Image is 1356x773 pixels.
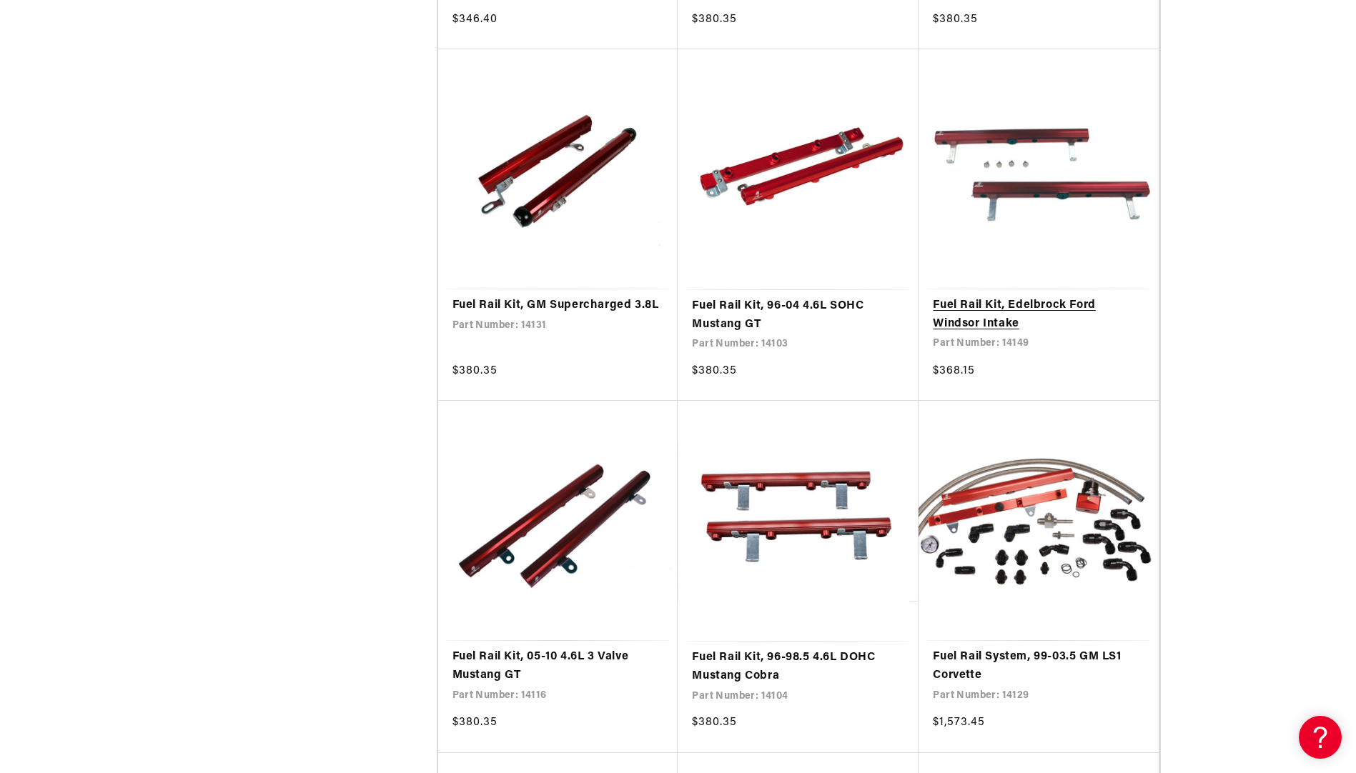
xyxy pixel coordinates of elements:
[933,648,1144,684] a: Fuel Rail System, 99-03.5 GM LS1 Corvette
[452,648,664,684] a: Fuel Rail Kit, 05-10 4.6L 3 Valve Mustang GT
[452,296,664,315] a: Fuel Rail Kit, GM Supercharged 3.8L
[692,297,904,334] a: Fuel Rail Kit, 96-04 4.6L SOHC Mustang GT
[933,296,1144,333] a: Fuel Rail Kit, Edelbrock Ford Windsor Intake
[692,649,904,685] a: Fuel Rail Kit, 96-98.5 4.6L DOHC Mustang Cobra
